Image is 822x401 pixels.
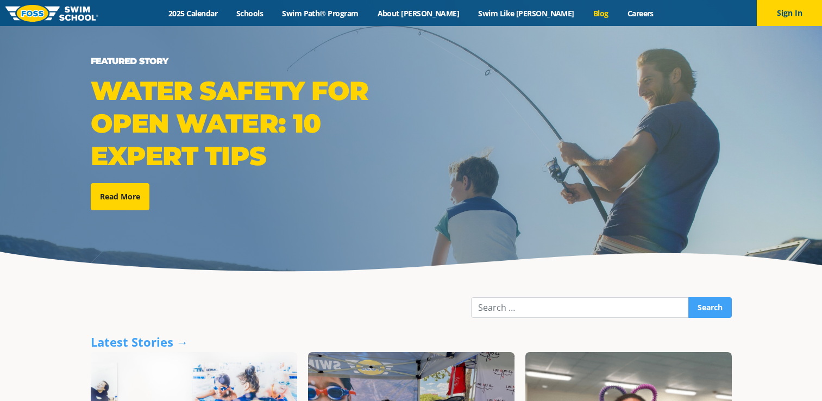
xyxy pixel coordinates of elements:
a: 2025 Calendar [159,8,227,18]
a: Blog [583,8,618,18]
a: Schools [227,8,273,18]
a: Swim Path® Program [273,8,368,18]
div: Latest Stories → [91,334,732,349]
div: Water Safety for Open Water: 10 Expert Tips [91,74,406,172]
div: Featured Story [91,54,406,69]
img: FOSS Swim School Logo [5,5,98,22]
a: Careers [618,8,663,18]
input: Search … [471,297,689,318]
input: Search [688,297,732,318]
a: Swim Like [PERSON_NAME] [469,8,584,18]
a: Read More [91,183,149,210]
a: About [PERSON_NAME] [368,8,469,18]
